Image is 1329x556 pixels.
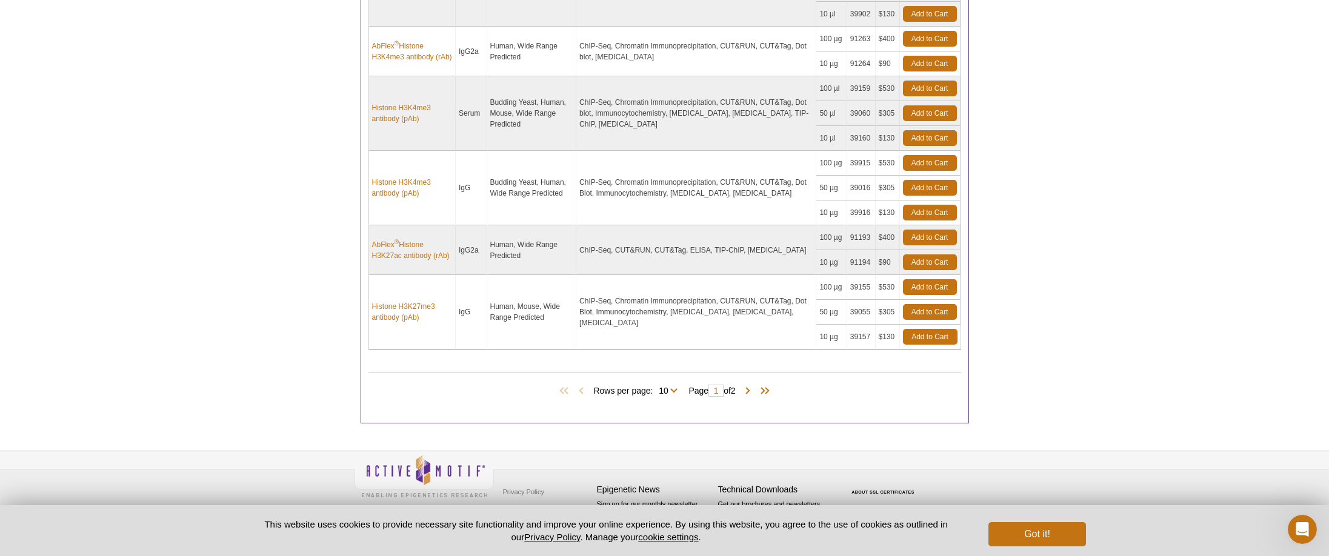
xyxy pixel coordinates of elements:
[456,27,487,76] td: IgG2a
[816,200,847,225] td: 10 µg
[876,27,900,51] td: $400
[847,2,876,27] td: 39902
[903,6,957,22] a: Add to Cart
[575,385,587,397] span: Previous Page
[487,27,577,76] td: Human, Wide Range Predicted
[847,275,876,300] td: 39155
[816,126,847,151] td: 10 µl
[876,101,900,126] td: $305
[847,300,876,325] td: 39055
[876,76,900,101] td: $530
[876,2,900,27] td: $130
[903,279,957,295] a: Add to Cart
[487,275,577,349] td: Human, Mouse, Wide Range Predicted
[597,485,712,495] h4: Epigenetic News
[355,451,494,500] img: Active Motif,
[839,472,930,499] table: Click to Verify - This site chose Symantec SSL for secure e-commerce and confidential communicati...
[876,325,900,349] td: $130
[847,126,876,151] td: 39160
[851,490,914,494] a: ABOUT SSL CERTIFICATES
[456,151,487,225] td: IgG
[847,325,876,349] td: 39157
[816,27,847,51] td: 100 µg
[638,532,698,542] button: cookie settings
[876,176,900,200] td: $305
[876,51,900,76] td: $90
[597,499,712,540] p: Sign up for our monthly newsletter highlighting recent publications in the field of epigenetics.
[876,250,900,275] td: $90
[903,31,957,47] a: Add to Cart
[903,155,957,171] a: Add to Cart
[816,250,847,275] td: 10 µg
[524,532,580,542] a: Privacy Policy
[847,225,876,250] td: 91193
[816,325,847,349] td: 10 µg
[1288,515,1317,544] iframe: Intercom live chat
[395,40,399,47] sup: ®
[244,518,969,543] p: This website uses cookies to provide necessary site functionality and improve your online experie...
[593,384,682,396] span: Rows per page:
[487,76,577,151] td: Budding Yeast, Human, Mouse, Wide Range Predicted
[456,76,487,151] td: Serum
[576,76,816,151] td: ChIP-Seq, Chromatin Immunoprecipitation, CUT&RUN, CUT&Tag, Dot blot, Immunocytochemistry, [MEDICA...
[718,485,833,495] h4: Technical Downloads
[903,254,957,270] a: Add to Cart
[456,275,487,349] td: IgG
[847,151,876,176] td: 39915
[903,105,957,121] a: Add to Cart
[731,386,736,395] span: 2
[372,301,452,323] a: Histone H3K27me3 antibody (pAb)
[816,225,847,250] td: 100 µg
[816,275,847,300] td: 100 µg
[903,304,957,320] a: Add to Cart
[576,27,816,76] td: ChIP-Seq, Chromatin Immunoprecipitation, CUT&RUN, CUT&Tag, Dot blot, [MEDICAL_DATA]
[576,225,816,275] td: ChIP-Seq, CUT&RUN, CUT&Tag, ELISA, TIP-ChIP, [MEDICAL_DATA]
[988,522,1085,546] button: Got it!
[487,225,577,275] td: Human, Wide Range Predicted
[816,176,847,200] td: 50 µg
[372,239,452,261] a: AbFlex®Histone H3K27ac antibody (rAb)
[876,200,900,225] td: $130
[903,205,957,220] a: Add to Cart
[847,101,876,126] td: 39060
[487,151,577,225] td: Budding Yeast, Human, Wide Range Predicted
[500,483,547,501] a: Privacy Policy
[876,300,900,325] td: $305
[456,225,487,275] td: IgG2a
[576,275,816,349] td: ChIP-Seq, Chromatin Immunoprecipitation, CUT&RUN, CUT&Tag, Dot Blot, Immunocytochemistry, [MEDICA...
[816,51,847,76] td: 10 µg
[847,76,876,101] td: 39159
[876,275,900,300] td: $530
[903,81,957,96] a: Add to Cart
[816,2,847,27] td: 10 µl
[742,385,754,397] span: Next Page
[372,41,452,62] a: AbFlex®Histone H3K4me3 antibody (rAb)
[500,501,564,519] a: Terms & Conditions
[816,76,847,101] td: 100 µl
[903,329,958,345] a: Add to Cart
[876,126,900,151] td: $130
[876,151,900,176] td: $530
[847,51,876,76] td: 91264
[682,385,741,397] span: Page of
[718,499,833,530] p: Get our brochures and newsletters, or request them by mail.
[754,385,772,397] span: Last Page
[903,130,957,146] a: Add to Cart
[557,385,575,397] span: First Page
[847,250,876,275] td: 91194
[816,101,847,126] td: 50 µl
[903,180,957,196] a: Add to Cart
[372,102,452,124] a: Histone H3K4me3 antibody (pAb)
[903,56,957,71] a: Add to Cart
[816,151,847,176] td: 100 µg
[576,151,816,225] td: ChIP-Seq, Chromatin Immunoprecipitation, CUT&RUN, CUT&Tag, Dot Blot, Immunocytochemistry, [MEDICA...
[847,200,876,225] td: 39916
[876,225,900,250] td: $400
[847,176,876,200] td: 39016
[816,300,847,325] td: 50 µg
[903,230,957,245] a: Add to Cart
[395,239,399,245] sup: ®
[847,27,876,51] td: 91263
[372,177,452,199] a: Histone H3K4me3 antibody (pAb)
